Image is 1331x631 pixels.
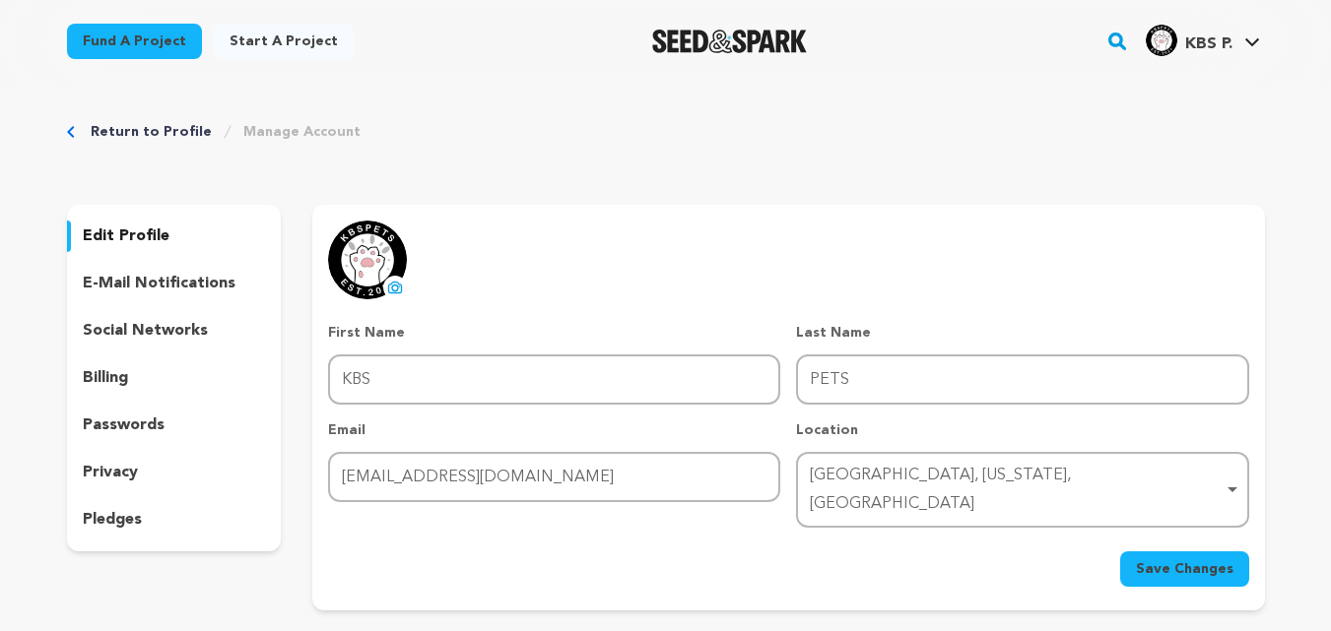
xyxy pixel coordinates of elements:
img: b00ff4041933e734.jpg [1146,25,1177,56]
button: passwords [67,410,282,441]
p: edit profile [83,224,169,248]
p: privacy [83,461,138,484]
p: Email [328,420,780,440]
p: Last Name [796,323,1248,343]
a: Manage Account [243,122,361,142]
div: KBS P.'s Profile [1146,25,1232,56]
input: First Name [328,354,780,405]
button: edit profile [67,221,282,252]
div: [GEOGRAPHIC_DATA], [US_STATE], [GEOGRAPHIC_DATA] [810,462,1223,519]
button: pledges [67,504,282,536]
button: privacy [67,457,282,488]
span: Save Changes [1136,559,1233,579]
span: KBS P. [1185,36,1232,52]
p: First Name [328,323,780,343]
p: social networks [83,319,208,343]
a: KBS P.'s Profile [1142,21,1264,56]
button: social networks [67,315,282,347]
img: Seed&Spark Logo Dark Mode [652,30,807,53]
div: Breadcrumb [67,122,1265,142]
p: e-mail notifications [83,272,235,295]
a: Seed&Spark Homepage [652,30,807,53]
input: Email [328,452,780,502]
span: KBS P.'s Profile [1142,21,1264,62]
p: billing [83,366,128,390]
button: Save Changes [1120,551,1249,587]
p: Location [796,420,1248,440]
button: billing [67,362,282,394]
a: Return to Profile [91,122,212,142]
p: passwords [83,413,165,437]
a: Fund a project [67,24,202,59]
input: Last Name [796,354,1248,405]
button: e-mail notifications [67,268,282,299]
p: pledges [83,508,142,532]
a: Start a project [214,24,354,59]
